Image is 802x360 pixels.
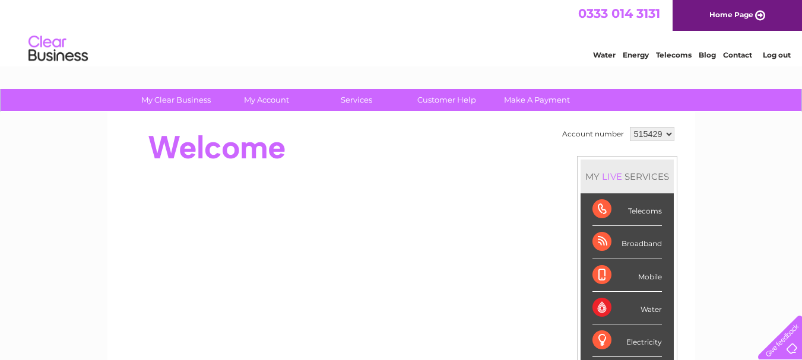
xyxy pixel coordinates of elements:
div: MY SERVICES [581,160,674,193]
div: Mobile [592,259,662,292]
a: Log out [763,50,791,59]
div: Broadband [592,226,662,259]
a: Make A Payment [488,89,586,111]
a: My Account [217,89,315,111]
div: Clear Business is a trading name of Verastar Limited (registered in [GEOGRAPHIC_DATA] No. 3667643... [121,7,682,58]
div: LIVE [600,171,625,182]
div: Telecoms [592,193,662,226]
a: 0333 014 3131 [578,6,660,21]
img: logo.png [28,31,88,67]
div: Water [592,292,662,324]
a: My Clear Business [127,89,225,111]
a: Customer Help [398,89,496,111]
a: Blog [699,50,716,59]
a: Telecoms [656,50,692,59]
a: Energy [623,50,649,59]
a: Water [593,50,616,59]
div: Electricity [592,324,662,357]
td: Account number [559,124,627,144]
a: Contact [723,50,752,59]
a: Services [308,89,405,111]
